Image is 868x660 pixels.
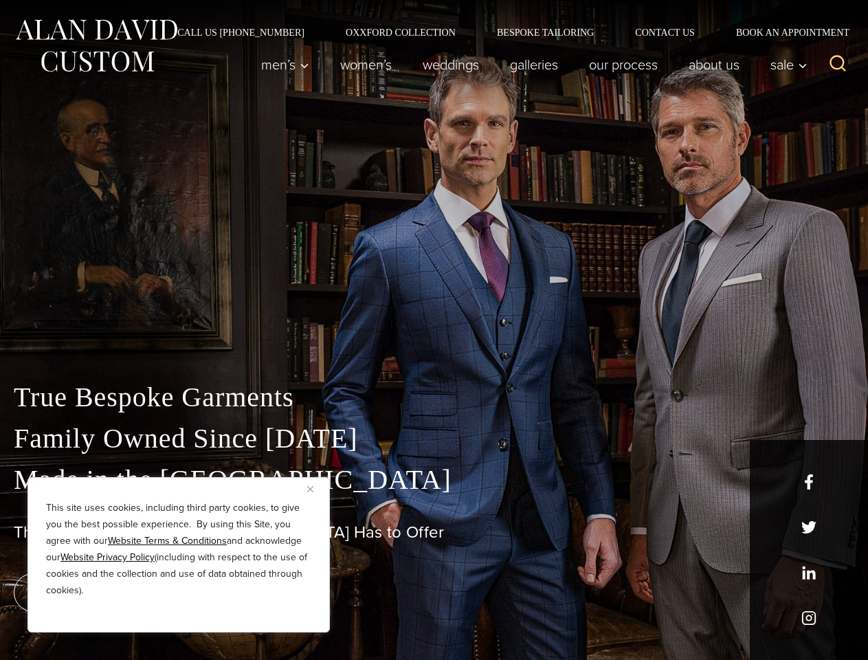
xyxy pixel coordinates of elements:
a: Women’s [325,51,408,78]
a: weddings [408,51,495,78]
a: Galleries [495,51,574,78]
p: True Bespoke Garments Family Owned Since [DATE] Made in the [GEOGRAPHIC_DATA] [14,377,854,500]
a: book an appointment [14,573,206,612]
img: Close [307,486,313,492]
span: Sale [770,58,808,71]
p: This site uses cookies, including third party cookies, to give you the best possible experience. ... [46,500,311,599]
button: View Search Form [821,48,854,81]
a: Call Us [PHONE_NUMBER] [157,27,325,37]
nav: Secondary Navigation [157,27,854,37]
span: Men’s [261,58,309,71]
h1: The Best Custom Suits [GEOGRAPHIC_DATA] Has to Offer [14,522,854,542]
a: Our Process [574,51,674,78]
a: Bespoke Tailoring [476,27,614,37]
nav: Primary Navigation [246,51,815,78]
button: Close [307,481,324,497]
a: Contact Us [614,27,715,37]
a: Website Privacy Policy [60,550,155,564]
a: About Us [674,51,755,78]
a: Oxxford Collection [325,27,476,37]
img: Alan David Custom [14,15,179,76]
a: Website Terms & Conditions [108,533,227,548]
a: Book an Appointment [715,27,854,37]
